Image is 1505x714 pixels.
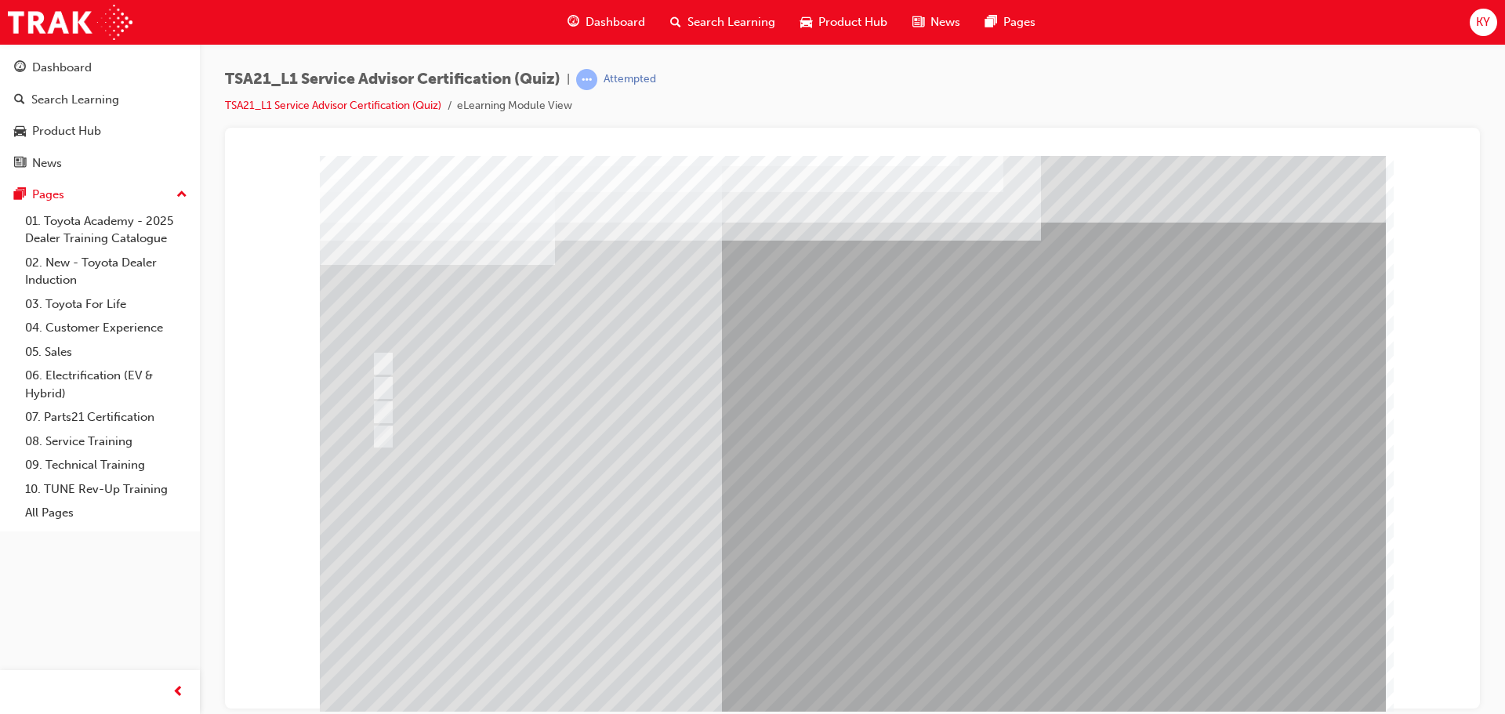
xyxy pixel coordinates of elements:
[658,6,788,38] a: search-iconSearch Learning
[6,117,194,146] a: Product Hub
[19,453,194,477] a: 09. Technical Training
[19,364,194,405] a: 06. Electrification (EV & Hybrid)
[604,72,656,87] div: Attempted
[14,61,26,75] span: guage-icon
[225,71,560,89] span: TSA21_L1 Service Advisor Certification (Quiz)
[19,429,194,454] a: 08. Service Training
[930,13,960,31] span: News
[576,69,597,90] span: learningRecordVerb_ATTEMPT-icon
[31,91,119,109] div: Search Learning
[32,154,62,172] div: News
[1476,13,1490,31] span: KY
[14,93,25,107] span: search-icon
[1003,13,1035,31] span: Pages
[19,340,194,364] a: 05. Sales
[670,13,681,32] span: search-icon
[985,13,997,32] span: pages-icon
[14,188,26,202] span: pages-icon
[687,13,775,31] span: Search Learning
[32,186,64,204] div: Pages
[172,683,184,702] span: prev-icon
[6,149,194,178] a: News
[19,477,194,502] a: 10. TUNE Rev-Up Training
[19,405,194,429] a: 07. Parts21 Certification
[19,209,194,251] a: 01. Toyota Academy - 2025 Dealer Training Catalogue
[6,180,194,209] button: Pages
[14,157,26,171] span: news-icon
[900,6,973,38] a: news-iconNews
[32,122,101,140] div: Product Hub
[6,50,194,180] button: DashboardSearch LearningProduct HubNews
[973,6,1048,38] a: pages-iconPages
[555,6,658,38] a: guage-iconDashboard
[19,501,194,525] a: All Pages
[1470,9,1497,36] button: KY
[32,59,92,77] div: Dashboard
[14,125,26,139] span: car-icon
[225,99,441,112] a: TSA21_L1 Service Advisor Certification (Quiz)
[818,13,887,31] span: Product Hub
[8,5,132,40] img: Trak
[176,185,187,205] span: up-icon
[19,251,194,292] a: 02. New - Toyota Dealer Induction
[912,13,924,32] span: news-icon
[568,13,579,32] span: guage-icon
[567,71,570,89] span: |
[800,13,812,32] span: car-icon
[586,13,645,31] span: Dashboard
[19,316,194,340] a: 04. Customer Experience
[788,6,900,38] a: car-iconProduct Hub
[6,53,194,82] a: Dashboard
[6,85,194,114] a: Search Learning
[457,97,572,115] li: eLearning Module View
[19,292,194,317] a: 03. Toyota For Life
